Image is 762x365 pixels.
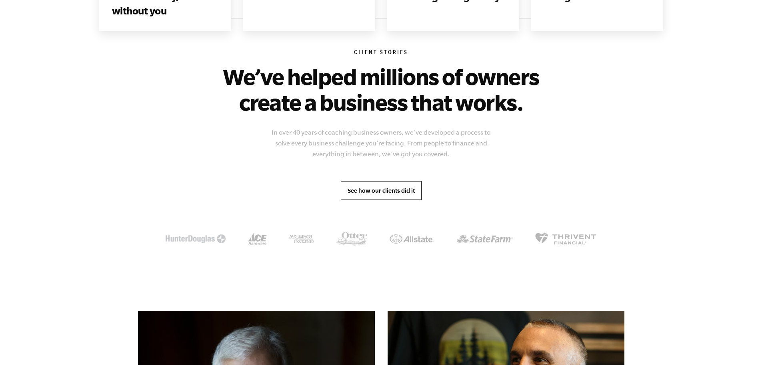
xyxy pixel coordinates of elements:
img: Thrivent Financial Logo [535,233,596,245]
h2: We’ve helped millions of owners create a business that works. [211,64,552,115]
iframe: Chat Widget [722,327,762,365]
a: See how our clients did it [341,181,422,200]
img: American Express Logo [289,235,314,243]
p: In over 40 years of coaching business owners, we’ve developed a process to solve every business c... [265,127,497,159]
img: Ace Harware Logo [248,233,267,245]
img: McDonalds Logo [166,234,226,243]
img: State Farm Logo [457,235,513,243]
h6: Client Stories [138,49,624,57]
img: Allstate Logo [390,234,434,244]
img: OtterBox Logo [336,232,367,246]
